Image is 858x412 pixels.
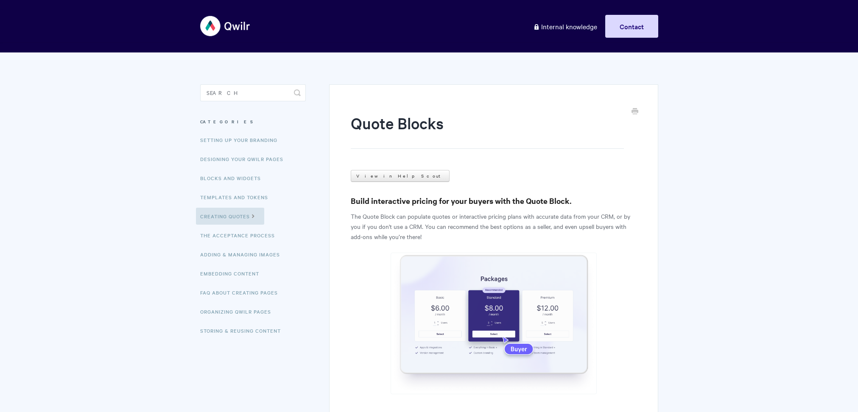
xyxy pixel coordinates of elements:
[200,322,287,339] a: Storing & Reusing Content
[200,10,251,42] img: Qwilr Help Center
[351,211,636,242] p: The Quote Block can populate quotes or interactive pricing plans with accurate data from your CRM...
[200,170,267,187] a: Blocks and Widgets
[200,284,284,301] a: FAQ About Creating Pages
[200,303,277,320] a: Organizing Qwilr Pages
[391,253,597,394] img: file-30ANXqc23E.png
[605,15,658,38] a: Contact
[200,246,286,263] a: Adding & Managing Images
[527,15,604,38] a: Internal knowledge
[200,227,281,244] a: The Acceptance Process
[200,84,306,101] input: Search
[351,195,636,207] h3: Build interactive pricing for your buyers with the Quote Block.
[200,265,266,282] a: Embedding Content
[351,112,623,149] h1: Quote Blocks
[351,170,450,182] a: View in Help Scout
[200,150,290,167] a: Designing Your Qwilr Pages
[196,208,264,225] a: Creating Quotes
[200,131,284,148] a: Setting up your Branding
[200,189,274,206] a: Templates and Tokens
[632,107,638,117] a: Print this Article
[200,114,306,129] h3: Categories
